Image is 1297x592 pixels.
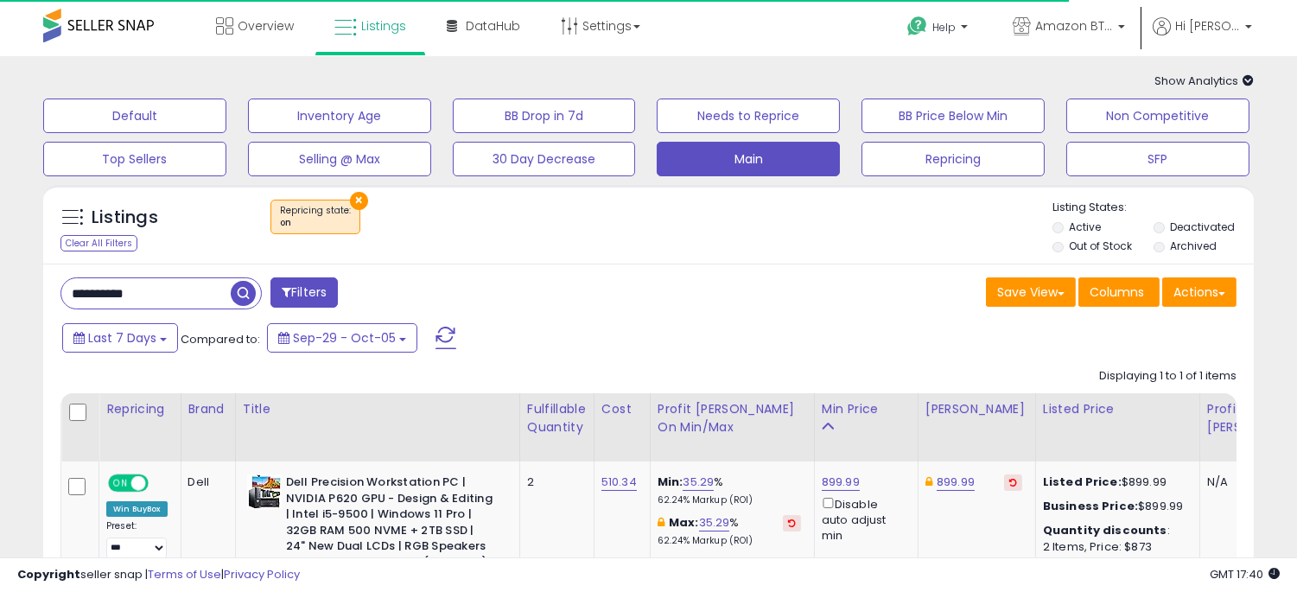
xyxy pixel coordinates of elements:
label: Deactivated [1170,220,1235,234]
div: [PERSON_NAME] [925,400,1028,418]
span: 2025-10-13 17:40 GMT [1210,566,1280,582]
div: Brand [188,400,228,418]
a: 510.34 [601,474,637,491]
b: Business Price: [1043,498,1138,514]
button: Inventory Age [248,99,431,133]
a: 899.99 [937,474,975,491]
div: Dell [188,474,222,490]
span: Overview [238,17,294,35]
span: Compared to: [181,331,260,347]
button: Save View [986,277,1076,307]
label: Out of Stock [1069,239,1132,253]
div: Profit [PERSON_NAME] on Min/Max [658,400,807,436]
label: Active [1069,220,1101,234]
span: DataHub [466,17,520,35]
img: 51iu94VfJIL._SL40_.jpg [247,474,282,509]
h5: Listings [92,206,158,230]
div: Disable auto adjust min [822,494,905,544]
a: Hi [PERSON_NAME] [1153,17,1252,56]
div: seller snap | | [17,567,300,583]
p: Listing States: [1052,200,1254,216]
b: Min: [658,474,683,490]
div: Min Price [822,400,911,418]
b: Quantity discounts [1043,522,1167,538]
button: × [350,192,368,210]
button: 30 Day Decrease [453,142,636,176]
button: Default [43,99,226,133]
button: SFP [1066,142,1249,176]
p: 62.24% Markup (ROI) [658,494,801,506]
div: % [658,515,801,547]
b: Listed Price: [1043,474,1122,490]
div: Cost [601,400,643,418]
div: Clear All Filters [60,235,137,251]
a: Privacy Policy [224,566,300,582]
button: Filters [270,277,338,308]
button: Sep-29 - Oct-05 [267,323,417,353]
div: 2 Items, Price: $873 [1043,539,1186,555]
label: Archived [1170,239,1217,253]
div: % [658,474,801,506]
span: Amazon BTG [1035,17,1113,35]
button: BB Price Below Min [861,99,1045,133]
span: Columns [1090,283,1144,301]
span: Show Analytics [1154,73,1254,89]
button: Main [657,142,840,176]
span: Hi [PERSON_NAME] [1175,17,1240,35]
div: $899.99 [1043,474,1186,490]
button: BB Drop in 7d [453,99,636,133]
a: 35.29 [699,514,730,532]
div: Title [243,400,512,418]
div: Listed Price [1043,400,1192,418]
button: Top Sellers [43,142,226,176]
p: 62.24% Markup (ROI) [658,535,801,547]
th: The percentage added to the cost of goods (COGS) that forms the calculator for Min & Max prices. [650,393,814,462]
div: $899.99 [1043,499,1186,514]
div: on [280,217,351,229]
span: Sep-29 - Oct-05 [293,329,396,347]
span: ON [110,476,131,491]
button: Actions [1162,277,1237,307]
button: Needs to Reprice [657,99,840,133]
div: 2 [527,474,581,490]
b: Max: [669,514,699,531]
span: Listings [361,17,406,35]
div: Fulfillable Quantity [527,400,587,436]
span: Repricing state : [280,204,351,230]
div: Repricing [106,400,174,418]
button: Columns [1078,277,1160,307]
div: Displaying 1 to 1 of 1 items [1099,368,1237,385]
span: OFF [146,476,174,491]
button: Selling @ Max [248,142,431,176]
a: 35.29 [683,474,714,491]
span: Help [932,20,956,35]
strong: Copyright [17,566,80,582]
button: Last 7 Days [62,323,178,353]
a: Help [893,3,985,56]
a: Terms of Use [148,566,221,582]
i: Get Help [906,16,928,37]
a: 899.99 [822,474,860,491]
button: Non Competitive [1066,99,1249,133]
span: Last 7 Days [88,329,156,347]
button: Repricing [861,142,1045,176]
div: Preset: [106,520,168,559]
div: Win BuyBox [106,501,168,517]
b: Dell Precision Workstation PC | NVIDIA P620 GPU - Design & Editing | Intel i5-9500 | Windows 11 P... [286,474,496,575]
div: : [1043,523,1186,538]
